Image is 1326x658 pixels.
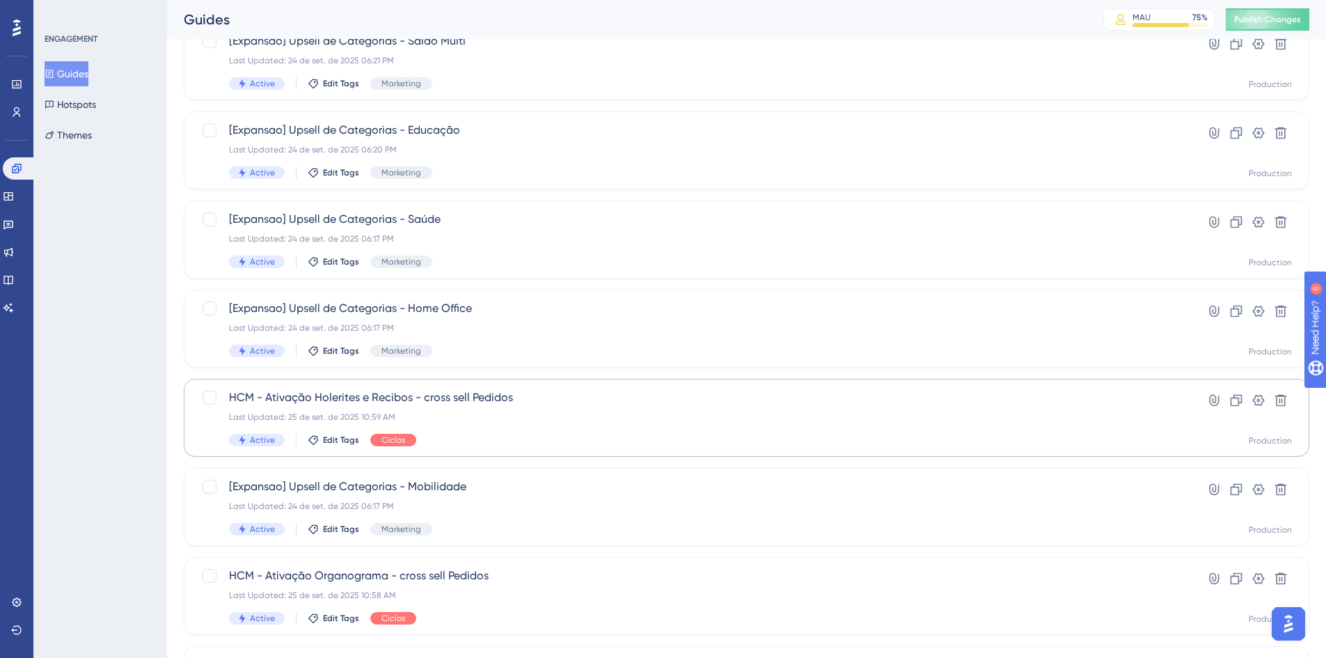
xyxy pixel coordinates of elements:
[45,92,96,117] button: Hotspots
[184,10,1068,29] div: Guides
[229,300,1153,317] span: [Expansao] Upsell de Categorias - Home Office
[45,61,88,86] button: Guides
[1249,257,1292,268] div: Production
[229,322,1153,334] div: Last Updated: 24 de set. de 2025 06:17 PM
[229,590,1153,601] div: Last Updated: 25 de set. de 2025 10:58 AM
[250,78,275,89] span: Active
[1249,168,1292,179] div: Production
[381,167,421,178] span: Marketing
[1226,8,1309,31] button: Publish Changes
[45,123,92,148] button: Themes
[250,256,275,267] span: Active
[308,434,359,446] button: Edit Tags
[229,144,1153,155] div: Last Updated: 24 de set. de 2025 06:20 PM
[33,3,87,20] span: Need Help?
[308,524,359,535] button: Edit Tags
[45,33,97,45] div: ENGAGEMENT
[308,78,359,89] button: Edit Tags
[323,434,359,446] span: Edit Tags
[308,345,359,357] button: Edit Tags
[323,345,359,357] span: Edit Tags
[229,478,1153,495] span: [Expansao] Upsell de Categorias - Mobilidade
[1249,346,1292,357] div: Production
[1249,79,1292,90] div: Production
[381,613,405,624] span: Ciclos
[1268,603,1309,645] iframe: UserGuiding AI Assistant Launcher
[229,567,1153,584] span: HCM - Ativação Organograma - cross sell Pedidos
[308,613,359,624] button: Edit Tags
[250,434,275,446] span: Active
[229,55,1153,66] div: Last Updated: 24 de set. de 2025 06:21 PM
[308,256,359,267] button: Edit Tags
[323,167,359,178] span: Edit Tags
[229,211,1153,228] span: [Expansao] Upsell de Categorias - Saúde
[381,524,421,535] span: Marketing
[250,524,275,535] span: Active
[97,7,101,18] div: 6
[229,122,1153,139] span: [Expansao] Upsell de Categorias - Educação
[229,389,1153,406] span: HCM - Ativação Holerites e Recibos - cross sell Pedidos
[381,78,421,89] span: Marketing
[250,345,275,357] span: Active
[381,256,421,267] span: Marketing
[1132,12,1151,23] div: MAU
[323,256,359,267] span: Edit Tags
[323,524,359,535] span: Edit Tags
[229,412,1153,423] div: Last Updated: 25 de set. de 2025 10:59 AM
[381,345,421,357] span: Marketing
[323,613,359,624] span: Edit Tags
[250,613,275,624] span: Active
[1249,613,1292,625] div: Production
[229,33,1153,49] span: [Expansao] Upsell de Categorias - Saldo Multi
[381,434,405,446] span: Ciclos
[250,167,275,178] span: Active
[1192,12,1208,23] div: 75 %
[323,78,359,89] span: Edit Tags
[229,501,1153,512] div: Last Updated: 24 de set. de 2025 06:17 PM
[1234,14,1301,25] span: Publish Changes
[1249,524,1292,535] div: Production
[229,233,1153,244] div: Last Updated: 24 de set. de 2025 06:17 PM
[308,167,359,178] button: Edit Tags
[1249,435,1292,446] div: Production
